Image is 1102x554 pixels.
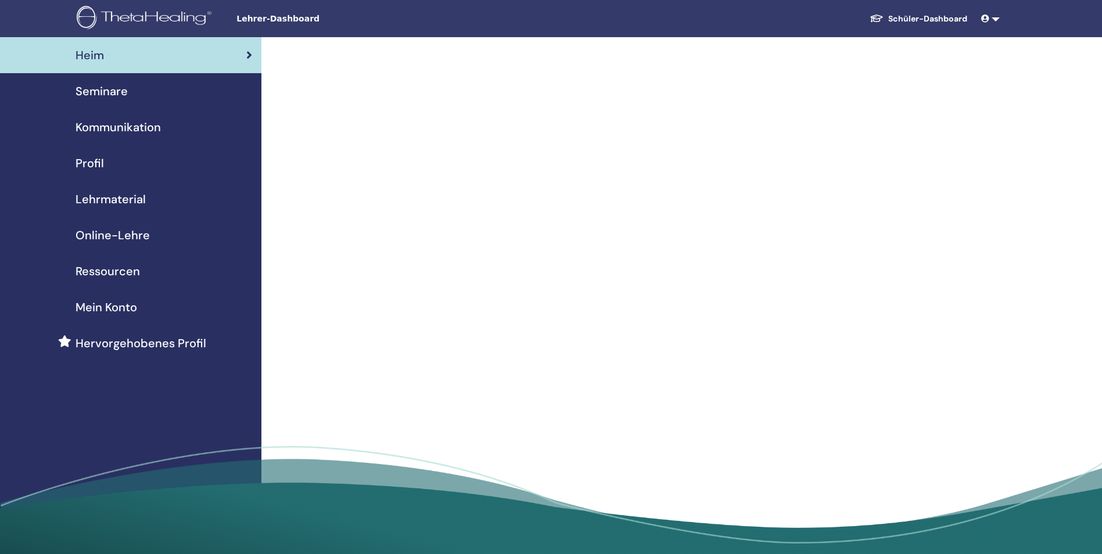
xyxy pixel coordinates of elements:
[77,6,216,32] img: logo.png
[76,226,150,244] span: Online-Lehre
[76,46,104,64] span: Heim
[76,82,128,100] span: Seminare
[76,262,140,280] span: Ressourcen
[236,13,411,25] span: Lehrer-Dashboard
[76,154,104,172] span: Profil
[76,118,161,136] span: Kommunikation
[76,334,206,352] span: Hervorgehobenes Profil
[76,190,146,208] span: Lehrmaterial
[870,13,884,23] img: graduation-cap-white.svg
[76,298,137,316] span: Mein Konto
[860,8,977,30] a: Schüler-Dashboard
